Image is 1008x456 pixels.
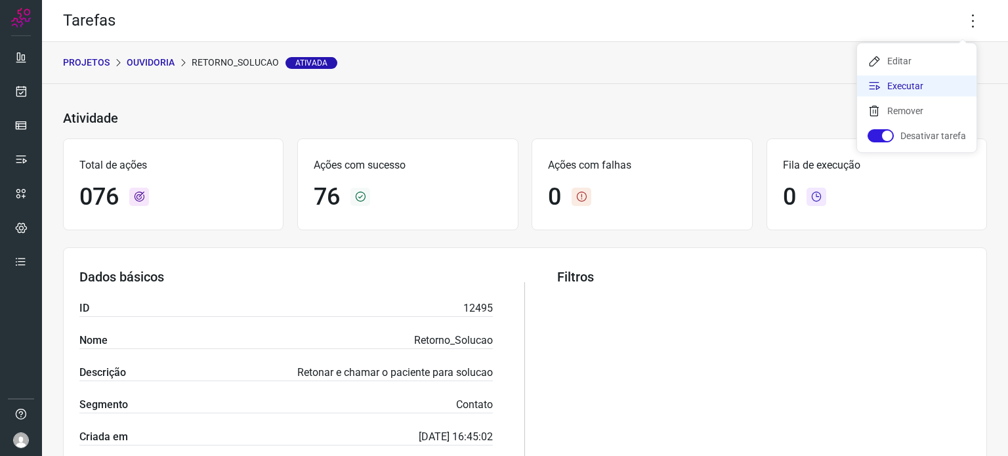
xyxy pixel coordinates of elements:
p: PROJETOS [63,56,110,70]
img: Logo [11,8,31,28]
p: Ações com sucesso [314,157,501,173]
h1: 0 [783,183,796,211]
p: Ouvidoria [127,56,175,70]
h3: Atividade [63,110,118,126]
p: [DATE] 16:45:02 [419,429,493,445]
li: Desativar tarefa [857,125,976,146]
h1: 076 [79,183,119,211]
p: Retorno_Solucao [192,56,337,70]
label: Criada em [79,429,128,445]
label: Descrição [79,365,126,381]
p: Total de ações [79,157,267,173]
label: Nome [79,333,108,348]
h1: 76 [314,183,340,211]
h1: 0 [548,183,561,211]
h3: Dados básicos [79,269,493,285]
li: Remover [857,100,976,121]
h2: Tarefas [63,11,115,30]
p: Retonar e chamar o paciente para solucao [297,365,493,381]
p: Ações com falhas [548,157,736,173]
label: ID [79,301,89,316]
p: 12495 [463,301,493,316]
h3: Filtros [557,269,971,285]
img: avatar-user-boy.jpg [13,432,29,448]
p: Contato [456,397,493,413]
p: Fila de execução [783,157,971,173]
span: Ativada [285,57,337,69]
p: Retorno_Solucao [414,333,493,348]
li: Editar [857,51,976,72]
label: Segmento [79,397,128,413]
li: Executar [857,75,976,96]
